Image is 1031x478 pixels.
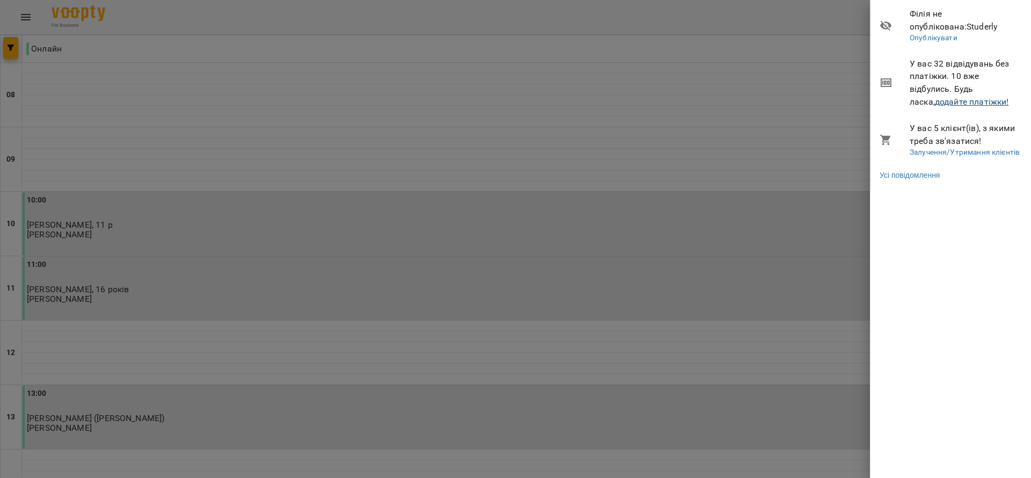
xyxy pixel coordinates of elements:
[935,97,1009,107] a: додайте платіжки!
[910,148,1020,156] a: Залучення/Утримання клієнтів
[880,170,940,180] a: Усі повідомлення
[910,33,957,42] a: Опублікувати
[910,57,1023,108] span: У вас 32 відвідувань без платіжки. 10 вже відбулись. Будь ласка,
[910,8,1023,33] span: Філія не опублікована : Studerly
[910,122,1023,147] span: У вас 5 клієнт(ів), з якими треба зв'язатися!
